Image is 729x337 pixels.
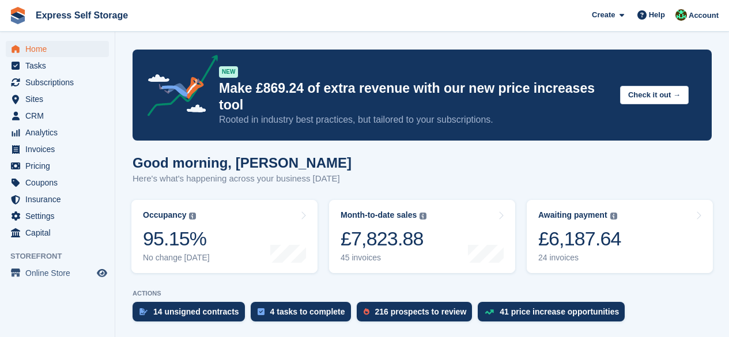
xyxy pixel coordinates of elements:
div: NEW [219,66,238,78]
span: Sites [25,91,95,107]
button: Check it out → [620,86,689,105]
a: menu [6,208,109,224]
p: Here's what's happening across your business [DATE] [133,172,352,185]
span: Create [592,9,615,21]
a: 14 unsigned contracts [133,302,251,327]
p: Rooted in industry best practices, but tailored to your subscriptions. [219,113,611,126]
span: Invoices [25,141,95,157]
span: Online Store [25,265,95,281]
a: menu [6,191,109,207]
span: Subscriptions [25,74,95,90]
span: Coupons [25,175,95,191]
span: Capital [25,225,95,241]
a: menu [6,175,109,191]
p: Make £869.24 of extra revenue with our new price increases tool [219,80,611,113]
div: 24 invoices [538,253,621,263]
a: Preview store [95,266,109,280]
span: Analytics [25,124,95,141]
span: Settings [25,208,95,224]
img: stora-icon-8386f47178a22dfd0bd8f6a31ec36ba5ce8667c1dd55bd0f319d3a0aa187defe.svg [9,7,27,24]
div: £6,187.64 [538,227,621,251]
div: Awaiting payment [538,210,607,220]
a: menu [6,124,109,141]
div: £7,823.88 [341,227,426,251]
a: Awaiting payment £6,187.64 24 invoices [527,200,713,273]
a: Month-to-date sales £7,823.88 45 invoices [329,200,515,273]
img: icon-info-grey-7440780725fd019a000dd9b08b2336e03edf1995a4989e88bcd33f0948082b44.svg [610,213,617,219]
img: icon-info-grey-7440780725fd019a000dd9b08b2336e03edf1995a4989e88bcd33f0948082b44.svg [420,213,426,219]
a: 41 price increase opportunities [478,302,630,327]
p: ACTIONS [133,290,712,297]
span: Storefront [10,251,115,262]
span: Tasks [25,58,95,74]
a: menu [6,41,109,57]
a: menu [6,91,109,107]
img: Shakiyra Davis [675,9,687,21]
a: menu [6,74,109,90]
div: Occupancy [143,210,186,220]
div: 95.15% [143,227,210,251]
a: menu [6,141,109,157]
a: 4 tasks to complete [251,302,357,327]
span: Home [25,41,95,57]
span: Pricing [25,158,95,174]
a: menu [6,108,109,124]
a: menu [6,58,109,74]
img: price-adjustments-announcement-icon-8257ccfd72463d97f412b2fc003d46551f7dbcb40ab6d574587a9cd5c0d94... [138,55,218,120]
a: menu [6,158,109,174]
span: Insurance [25,191,95,207]
a: Occupancy 95.15% No change [DATE] [131,200,318,273]
div: 41 price increase opportunities [500,307,619,316]
div: 45 invoices [341,253,426,263]
img: contract_signature_icon-13c848040528278c33f63329250d36e43548de30e8caae1d1a13099fd9432cc5.svg [139,308,148,315]
h1: Good morning, [PERSON_NAME] [133,155,352,171]
a: menu [6,225,109,241]
span: CRM [25,108,95,124]
div: 216 prospects to review [375,307,467,316]
div: No change [DATE] [143,253,210,263]
span: Account [689,10,719,21]
div: 14 unsigned contracts [153,307,239,316]
img: icon-info-grey-7440780725fd019a000dd9b08b2336e03edf1995a4989e88bcd33f0948082b44.svg [189,213,196,219]
img: prospect-51fa495bee0391a8d652442698ab0144808aea92771e9ea1ae160a38d050c398.svg [364,308,369,315]
img: task-75834270c22a3079a89374b754ae025e5fb1db73e45f91037f5363f120a921f8.svg [258,308,265,315]
div: Month-to-date sales [341,210,417,220]
div: 4 tasks to complete [270,307,345,316]
img: price_increase_opportunities-93ffe204e8149a01c8c9dc8f82e8f89637d9d84a8eef4429ea346261dce0b2c0.svg [485,309,494,315]
span: Help [649,9,665,21]
a: menu [6,265,109,281]
a: 216 prospects to review [357,302,478,327]
a: Express Self Storage [31,6,133,25]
